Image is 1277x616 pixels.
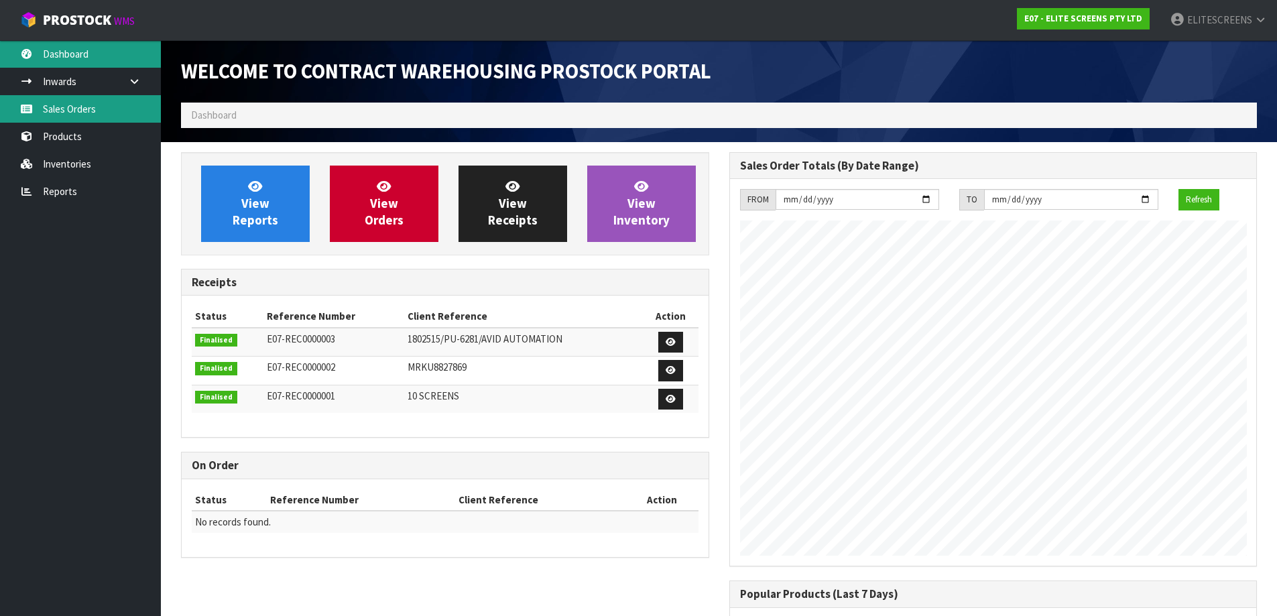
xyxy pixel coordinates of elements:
[330,166,438,242] a: ViewOrders
[114,15,135,27] small: WMS
[195,334,237,347] span: Finalised
[1024,13,1142,24] strong: E07 - ELITE SCREENS PTY LTD
[192,511,698,532] td: No records found.
[192,489,267,511] th: Status
[587,166,696,242] a: ViewInventory
[192,276,698,289] h3: Receipts
[740,160,1247,172] h3: Sales Order Totals (By Date Range)
[959,189,984,210] div: TO
[613,178,670,229] span: View Inventory
[195,391,237,404] span: Finalised
[404,306,644,327] th: Client Reference
[1178,189,1219,210] button: Refresh
[192,459,698,472] h3: On Order
[263,306,404,327] th: Reference Number
[267,332,335,345] span: E07-REC0000003
[43,11,111,29] span: ProStock
[181,58,711,84] span: Welcome to Contract Warehousing ProStock Portal
[455,489,625,511] th: Client Reference
[408,332,562,345] span: 1802515/PU-6281/AVID AUTOMATION
[267,389,335,402] span: E07-REC0000001
[408,361,467,373] span: MRKU8827869
[408,389,459,402] span: 10 SCREENS
[195,362,237,375] span: Finalised
[625,489,698,511] th: Action
[192,306,263,327] th: Status
[233,178,278,229] span: View Reports
[459,166,567,242] a: ViewReceipts
[191,109,237,121] span: Dashboard
[740,588,1247,601] h3: Popular Products (Last 7 Days)
[267,361,335,373] span: E07-REC0000002
[267,489,454,511] th: Reference Number
[365,178,404,229] span: View Orders
[644,306,698,327] th: Action
[1187,13,1252,26] span: ELITESCREENS
[20,11,37,28] img: cube-alt.png
[201,166,310,242] a: ViewReports
[740,189,776,210] div: FROM
[488,178,538,229] span: View Receipts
